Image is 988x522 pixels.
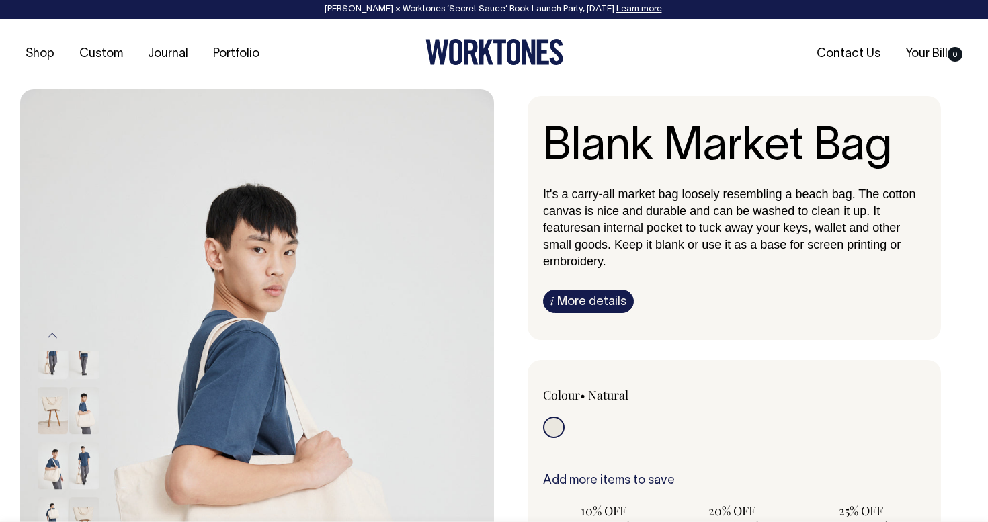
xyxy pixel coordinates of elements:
[69,387,99,434] img: natural
[807,503,915,519] span: 25% OFF
[543,204,880,234] span: t features
[550,294,554,308] span: i
[142,43,194,65] a: Journal
[543,474,925,488] h6: Add more items to save
[616,5,662,13] a: Learn more
[543,221,901,268] span: an internal pocket to tuck away your keys, wallet and other small goods. Keep it blank or use it ...
[811,43,886,65] a: Contact Us
[38,442,68,489] img: natural
[13,5,975,14] div: [PERSON_NAME] × Worktones ‘Secret Sauce’ Book Launch Party, [DATE]. .
[588,387,628,403] label: Natural
[679,503,786,519] span: 20% OFF
[948,47,962,62] span: 0
[550,503,657,519] span: 10% OFF
[543,290,634,313] a: iMore details
[543,187,915,218] span: It's a carry-all market bag loosely resembling a beach bag. The cotton canvas is nice and durable...
[69,442,99,489] img: natural
[543,387,696,403] div: Colour
[74,43,128,65] a: Custom
[42,320,63,351] button: Previous
[580,387,585,403] span: •
[20,43,60,65] a: Shop
[543,123,925,173] h1: Blank Market Bag
[69,332,99,379] img: natural
[38,387,68,434] img: natural
[208,43,265,65] a: Portfolio
[900,43,968,65] a: Your Bill0
[38,332,68,379] img: natural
